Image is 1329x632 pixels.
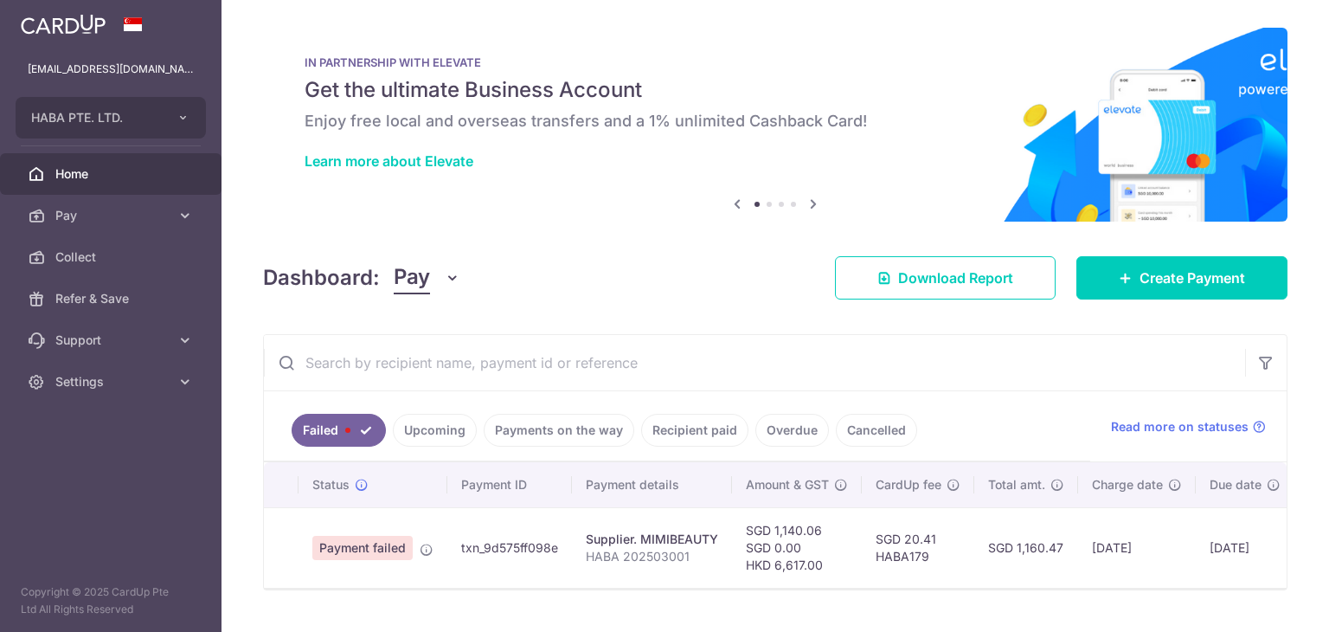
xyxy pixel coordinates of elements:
[264,335,1245,390] input: Search by recipient name, payment id or reference
[1111,418,1249,435] span: Read more on statuses
[447,507,572,588] td: txn_9d575ff098e
[484,414,634,447] a: Payments on the way
[572,462,732,507] th: Payment details
[876,476,941,493] span: CardUp fee
[394,261,430,294] span: Pay
[305,76,1246,104] h5: Get the ultimate Business Account
[31,109,159,126] span: HABA PTE. LTD.
[55,332,170,349] span: Support
[898,268,1013,288] span: Download Report
[55,165,170,183] span: Home
[732,507,862,588] td: SGD 1,140.06 SGD 0.00 HKD 6,617.00
[1210,476,1262,493] span: Due date
[1111,418,1266,435] a: Read more on statuses
[586,531,718,548] div: Supplier. MIMIBEAUTY
[755,414,829,447] a: Overdue
[312,476,350,493] span: Status
[641,414,748,447] a: Recipient paid
[835,256,1056,300] a: Download Report
[312,536,413,560] span: Payment failed
[305,152,473,170] a: Learn more about Elevate
[586,548,718,565] p: HABA 202503001
[393,414,477,447] a: Upcoming
[394,261,460,294] button: Pay
[974,507,1078,588] td: SGD 1,160.47
[1140,268,1245,288] span: Create Payment
[263,28,1287,222] img: Renovation banner
[746,476,829,493] span: Amount & GST
[21,14,106,35] img: CardUp
[862,507,974,588] td: SGD 20.41 HABA179
[305,111,1246,132] h6: Enjoy free local and overseas transfers and a 1% unlimited Cashback Card!
[1078,507,1196,588] td: [DATE]
[1092,476,1163,493] span: Charge date
[836,414,917,447] a: Cancelled
[292,414,386,447] a: Failed
[55,248,170,266] span: Collect
[55,373,170,390] span: Settings
[447,462,572,507] th: Payment ID
[28,61,194,78] p: [EMAIL_ADDRESS][DOMAIN_NAME]
[55,207,170,224] span: Pay
[16,97,206,139] button: HABA PTE. LTD.
[305,55,1246,69] p: IN PARTNERSHIP WITH ELEVATE
[988,476,1045,493] span: Total amt.
[1196,507,1294,588] td: [DATE]
[263,262,380,293] h4: Dashboard:
[55,290,170,307] span: Refer & Save
[1076,256,1287,300] a: Create Payment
